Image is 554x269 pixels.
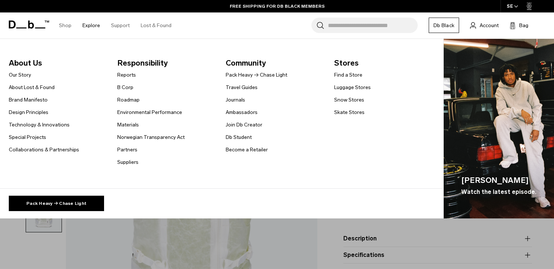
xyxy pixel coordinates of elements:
span: Watch the latest episode. [461,188,536,196]
span: Account [480,22,499,29]
a: Become a Retailer [226,146,268,154]
a: Account [470,21,499,30]
a: Db Black [429,18,459,33]
a: Lost & Found [141,12,171,38]
a: Materials [117,121,139,129]
a: Journals [226,96,245,104]
a: Special Projects [9,133,46,141]
a: Pack Heavy → Chase Light [226,71,287,79]
a: Snow Stores [334,96,364,104]
a: Skate Stores [334,108,365,116]
a: Suppliers [117,158,138,166]
a: Environmental Performance [117,108,182,116]
a: FREE SHIPPING FOR DB BLACK MEMBERS [230,3,325,10]
a: Ambassadors [226,108,258,116]
a: About Lost & Found [9,84,55,91]
span: About Us [9,57,106,69]
a: [PERSON_NAME] Watch the latest episode. Db [444,39,554,219]
a: Join Db Creator [226,121,262,129]
a: Pack Heavy → Chase Light [9,196,104,211]
a: Brand Manifesto [9,96,48,104]
span: Community [226,57,322,69]
span: [PERSON_NAME] [461,174,536,186]
button: Bag [510,21,528,30]
a: Support [111,12,130,38]
span: Stores [334,57,431,69]
a: Collaborations & Partnerships [9,146,79,154]
a: B Corp [117,84,133,91]
a: Db Student [226,133,252,141]
a: Reports [117,71,136,79]
a: Explore [82,12,100,38]
a: Norwegian Transparency Act [117,133,185,141]
span: Bag [519,22,528,29]
a: Design Principles [9,108,48,116]
a: Find a Store [334,71,362,79]
a: Technology & Innovations [9,121,70,129]
a: Luggage Stores [334,84,371,91]
img: Db [444,39,554,219]
a: Travel Guides [226,84,258,91]
a: Partners [117,146,137,154]
a: Shop [59,12,71,38]
a: Our Story [9,71,31,79]
nav: Main Navigation [53,12,177,38]
span: Responsibility [117,57,214,69]
a: Roadmap [117,96,140,104]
